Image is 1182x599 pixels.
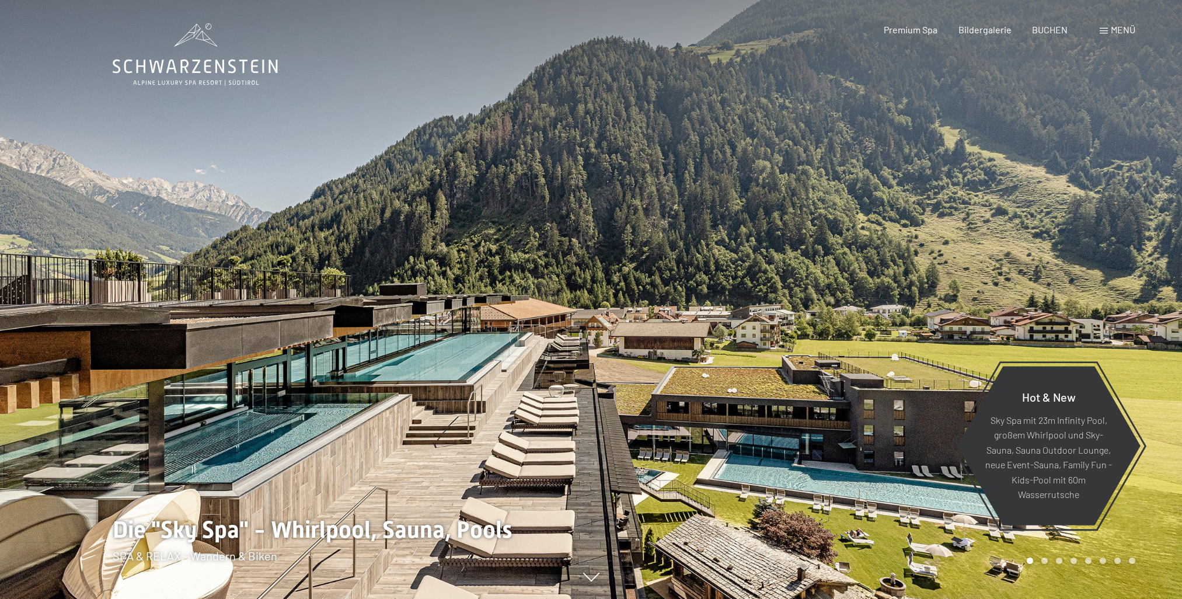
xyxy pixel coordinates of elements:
[1129,558,1135,564] div: Carousel Page 8
[1100,558,1106,564] div: Carousel Page 6
[1071,558,1077,564] div: Carousel Page 4
[985,412,1112,502] p: Sky Spa mit 23m Infinity Pool, großem Whirlpool und Sky-Sauna, Sauna Outdoor Lounge, neue Event-S...
[1111,24,1135,35] span: Menü
[1114,558,1121,564] div: Carousel Page 7
[1041,558,1048,564] div: Carousel Page 2
[1032,24,1068,35] a: BUCHEN
[884,24,937,35] a: Premium Spa
[956,365,1141,526] a: Hot & New Sky Spa mit 23m Infinity Pool, großem Whirlpool und Sky-Sauna, Sauna Outdoor Lounge, ne...
[1085,558,1092,564] div: Carousel Page 5
[958,24,1012,35] a: Bildergalerie
[1027,558,1033,564] div: Carousel Page 1 (Current Slide)
[1023,558,1135,564] div: Carousel Pagination
[1022,389,1076,403] span: Hot & New
[1056,558,1062,564] div: Carousel Page 3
